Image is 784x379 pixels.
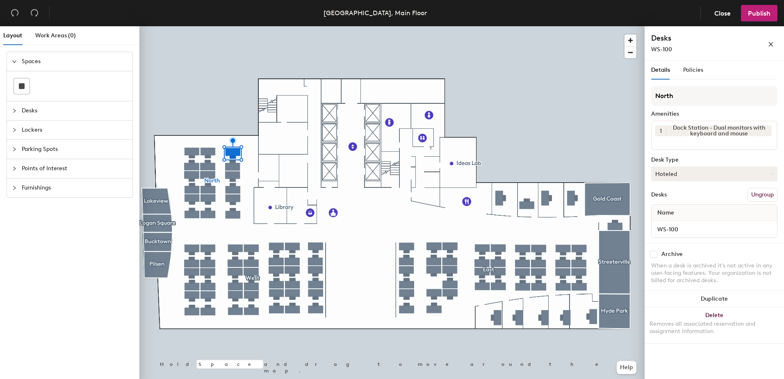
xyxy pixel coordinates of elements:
span: Lockers [22,121,128,139]
button: Ungroup [748,188,777,202]
div: Amenities [651,111,777,117]
button: Duplicate [645,291,784,307]
button: 1 [655,126,666,136]
h4: Desks [651,33,741,43]
button: DeleteRemoves all associated reservation and assignment information [645,307,784,343]
span: Layout [3,32,22,39]
span: collapsed [12,128,17,132]
span: expanded [12,59,17,64]
span: collapsed [12,108,17,113]
span: Publish [748,9,770,17]
span: Name [653,205,678,220]
span: collapsed [12,185,17,190]
div: Archive [661,251,683,258]
span: Work Areas (0) [35,32,76,39]
span: Desks [22,101,128,120]
button: Close [707,5,738,21]
button: Publish [741,5,777,21]
div: [GEOGRAPHIC_DATA], Main Floor [324,8,427,18]
span: collapsed [12,166,17,171]
div: Desk Type [651,157,777,163]
div: Dock Station - Dual monitors with keyboard and mouse [666,126,772,136]
div: Desks [651,192,667,198]
button: Redo (⌘ + ⇧ + Z) [26,5,43,21]
button: Undo (⌘ + Z) [7,5,23,21]
span: Furnishings [22,178,128,197]
span: Spaces [22,52,128,71]
span: undo [11,9,19,17]
span: collapsed [12,147,17,152]
span: WS-100 [651,46,672,53]
div: Removes all associated reservation and assignment information [650,320,779,335]
span: Points of Interest [22,159,128,178]
button: Help [617,361,636,374]
span: Policies [683,66,703,73]
div: When a desk is archived it's not active in any user-facing features. Your organization is not bil... [651,262,777,284]
span: Details [651,66,670,73]
button: Hoteled [651,167,777,181]
span: 1 [660,127,662,135]
input: Unnamed desk [653,224,775,235]
span: Parking Spots [22,140,128,159]
span: close [768,41,774,47]
span: Close [714,9,731,17]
